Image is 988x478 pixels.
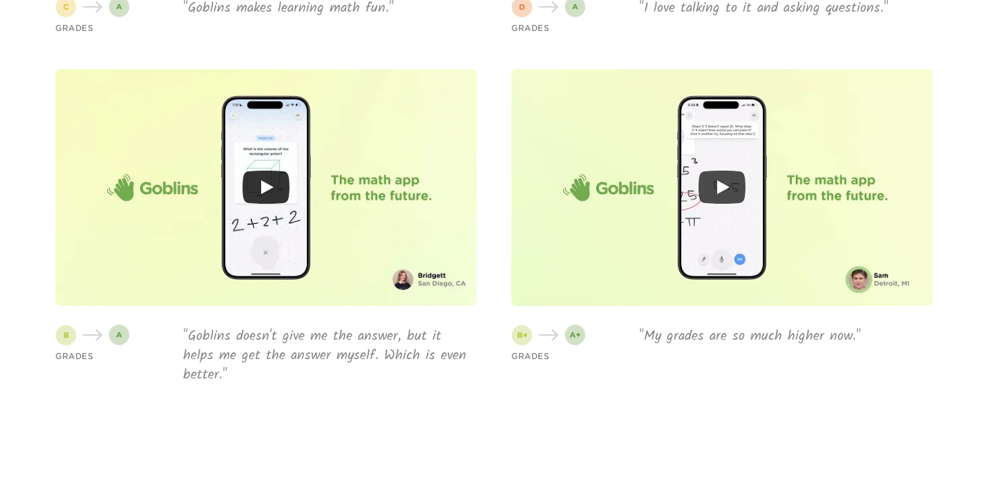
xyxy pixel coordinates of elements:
[243,171,289,204] button: Play
[511,22,549,35] p: GRADES
[699,171,745,204] button: Play
[55,22,93,35] p: GRADES
[511,350,549,363] p: GRADES
[55,350,93,363] p: GRADES
[183,327,477,385] p: "Goblins doesn't give me the answer, but it helps me get the answer myself. Which is even better."
[639,327,933,346] p: "My grades are so much higher now."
